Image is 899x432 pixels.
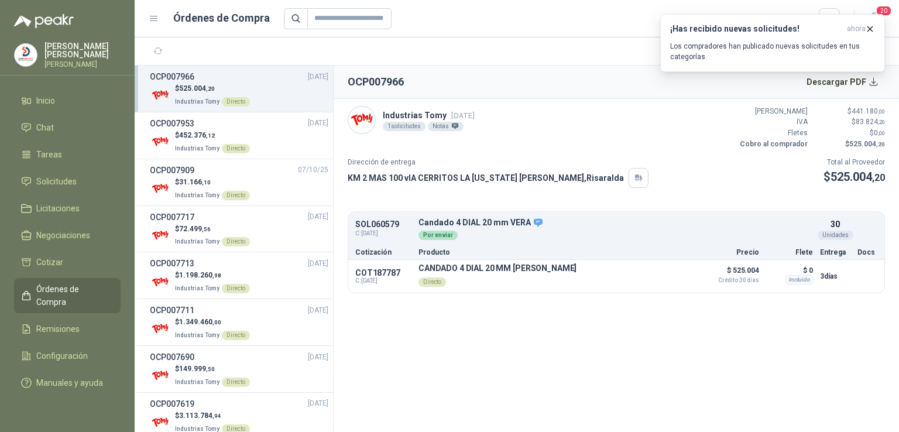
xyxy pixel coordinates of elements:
span: ,94 [212,413,221,419]
p: IVA [737,116,808,128]
div: Unidades [818,231,853,240]
h3: OCP007619 [150,397,194,410]
p: $ [175,364,250,375]
span: Industrias Tomy [175,332,219,338]
span: 83.824 [856,118,885,126]
p: COT187787 [355,268,411,277]
h1: Órdenes de Compra [173,10,270,26]
div: Directo [222,378,250,387]
img: Company Logo [15,44,37,66]
a: Configuración [14,345,121,367]
span: ,20 [872,172,885,183]
div: Por enviar [418,231,458,240]
span: 525.004 [849,140,885,148]
span: Industrias Tomy [175,379,219,385]
h3: OCP007966 [150,70,194,83]
h3: OCP007713 [150,257,194,270]
p: $ [175,317,250,328]
span: 1.198.260 [179,271,221,279]
p: $ [175,410,250,421]
p: Los compradores han publicado nuevas solicitudes en tus categorías. [670,41,875,62]
span: ,20 [206,85,215,92]
p: Precio [701,249,759,256]
h3: OCP007690 [150,351,194,364]
span: Inicio [36,94,55,107]
div: Directo [222,331,250,340]
a: Órdenes de Compra [14,278,121,313]
span: ,10 [202,179,211,186]
span: ,12 [206,132,215,139]
p: $ 0 [766,263,813,277]
p: KM 2 MAS 100 vIA CERRITOS LA [US_STATE] [PERSON_NAME] , Risaralda [348,172,624,184]
a: OCP007966[DATE] Company Logo$525.004,20Industrias TomyDirecto [150,70,328,107]
span: Remisiones [36,323,80,335]
span: Manuales y ayuda [36,376,103,389]
h2: OCP007966 [348,74,404,90]
a: OCP007713[DATE] Company Logo$1.198.260,98Industrias TomyDirecto [150,257,328,294]
p: $ [175,224,250,235]
div: Directo [222,237,250,246]
img: Company Logo [348,107,375,133]
h3: ¡Has recibido nuevas solicitudes! [670,24,842,34]
div: Incluido [785,275,813,284]
span: [DATE] [308,71,328,83]
h3: OCP007909 [150,164,194,177]
span: 525.004 [179,84,215,92]
span: Industrias Tomy [175,285,219,292]
span: Industrias Tomy [175,192,219,198]
span: Licitaciones [36,202,80,215]
span: ,00 [878,130,885,136]
span: C: [DATE] [355,229,411,238]
img: Company Logo [150,179,170,199]
span: ,20 [876,141,885,148]
a: OCP007711[DATE] Company Logo$1.349.460,00Industrias TomyDirecto [150,304,328,341]
span: 07/10/25 [298,164,328,176]
div: Directo [418,277,446,287]
span: 72.499 [179,225,211,233]
div: Notas [428,122,464,131]
div: Directo [222,144,250,153]
p: Candado 4 DIAL 20 mm VERA [418,218,813,228]
p: [PERSON_NAME] [PERSON_NAME] [44,42,121,59]
a: Negociaciones [14,224,121,246]
span: 31.166 [179,178,211,186]
div: 1 solicitudes [383,122,426,131]
span: Industrias Tomy [175,238,219,245]
span: 525.004 [831,170,885,184]
div: Directo [222,97,250,107]
span: [DATE] [308,211,328,222]
span: ,98 [212,272,221,279]
img: Company Logo [150,365,170,386]
a: Tareas [14,143,121,166]
a: OCP007717[DATE] Company Logo$72.499,56Industrias TomyDirecto [150,211,328,248]
img: Logo peakr [14,14,74,28]
button: 20 [864,8,885,29]
a: Chat [14,116,121,139]
p: [PERSON_NAME] [737,106,808,117]
div: Directo [222,191,250,200]
span: 0 [874,129,885,137]
span: [DATE] [308,398,328,409]
span: C: [DATE] [355,277,411,284]
span: Configuración [36,349,88,362]
a: Solicitudes [14,170,121,193]
p: 30 [831,218,840,231]
span: Industrias Tomy [175,426,219,432]
a: Inicio [14,90,121,112]
span: 441.180 [852,107,885,115]
span: 1.349.460 [179,318,221,326]
span: ,56 [202,226,211,232]
p: Cobro al comprador [737,139,808,150]
a: Licitaciones [14,197,121,220]
span: ,00 [212,319,221,325]
span: 452.376 [179,131,215,139]
h3: OCP007953 [150,117,194,130]
p: $ [175,177,250,188]
a: OCP00790907/10/25 Company Logo$31.166,10Industrias TomyDirecto [150,164,328,201]
a: Cotizar [14,251,121,273]
span: Cotizar [36,256,63,269]
h3: OCP007717 [150,211,194,224]
a: OCP007690[DATE] Company Logo$149.999,50Industrias TomyDirecto [150,351,328,388]
p: $ [815,139,885,150]
span: ,20 [878,119,885,125]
